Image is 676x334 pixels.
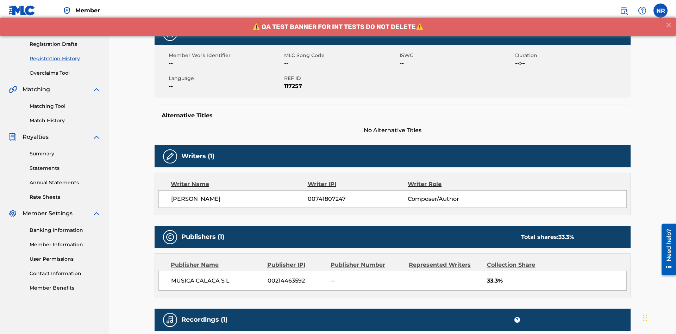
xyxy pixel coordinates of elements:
[8,209,17,218] img: Member Settings
[171,180,308,188] div: Writer Name
[155,126,631,135] span: No Alternative Titles
[166,233,174,241] img: Publishers
[30,255,101,263] a: User Permissions
[23,133,49,141] span: Royalties
[30,270,101,277] a: Contact Information
[92,133,101,141] img: expand
[617,4,631,18] a: Public Search
[92,85,101,94] img: expand
[653,4,668,18] div: User Menu
[30,55,101,62] a: Registration History
[514,317,520,323] span: ?
[400,59,513,68] span: --
[169,75,282,82] span: Language
[308,180,408,188] div: Writer IPI
[656,221,676,279] iframe: Resource Center
[409,261,482,269] div: Represented Writers
[284,52,398,59] span: MLC Song Code
[23,209,73,218] span: Member Settings
[23,85,50,94] span: Matching
[171,277,262,285] span: MUSICA CALACA S L
[8,5,36,16] img: MLC Logo
[515,59,629,68] span: --:--
[487,261,555,269] div: Collection Share
[638,6,646,15] img: help
[181,316,227,324] h5: Recordings (1)
[620,6,628,15] img: search
[408,180,499,188] div: Writer Role
[284,82,398,91] span: 117257
[169,52,282,59] span: Member Work Identifier
[521,233,574,241] div: Total shares:
[166,316,174,324] img: Recordings
[30,241,101,248] a: Member Information
[30,103,101,110] a: Matching Tool
[408,195,499,203] span: Composer/Author
[643,307,647,328] div: Drag
[181,152,214,160] h5: Writers (1)
[92,209,101,218] img: expand
[267,261,325,269] div: Publisher IPI
[308,195,408,203] span: 00741807247
[169,82,282,91] span: --
[487,277,626,285] span: 33.3%
[284,75,398,82] span: REF ID
[8,133,17,141] img: Royalties
[635,4,649,18] div: Help
[30,165,101,172] a: Statements
[30,150,101,157] a: Summary
[30,117,101,124] a: Match History
[30,284,101,292] a: Member Benefits
[30,41,101,48] a: Registration Drafts
[162,112,624,119] h5: Alternative Titles
[284,59,398,68] span: --
[181,233,224,241] h5: Publishers (1)
[30,227,101,234] a: Banking Information
[30,69,101,77] a: Overclaims Tool
[8,85,17,94] img: Matching
[558,234,574,240] span: 33.3 %
[166,152,174,161] img: Writers
[63,6,71,15] img: Top Rightsholder
[30,179,101,186] a: Annual Statements
[169,59,282,68] span: --
[171,195,308,203] span: [PERSON_NAME]
[400,52,513,59] span: ISWC
[515,52,629,59] span: Duration
[30,193,101,201] a: Rate Sheets
[75,6,100,14] span: Member
[331,277,403,285] span: --
[641,300,676,334] iframe: Chat Widget
[268,277,326,285] span: 00214463592
[331,261,403,269] div: Publisher Number
[171,261,262,269] div: Publisher Name
[252,5,424,13] span: ⚠️ QA TEST BANNER FOR INT TESTS DO NOT DELETE⚠️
